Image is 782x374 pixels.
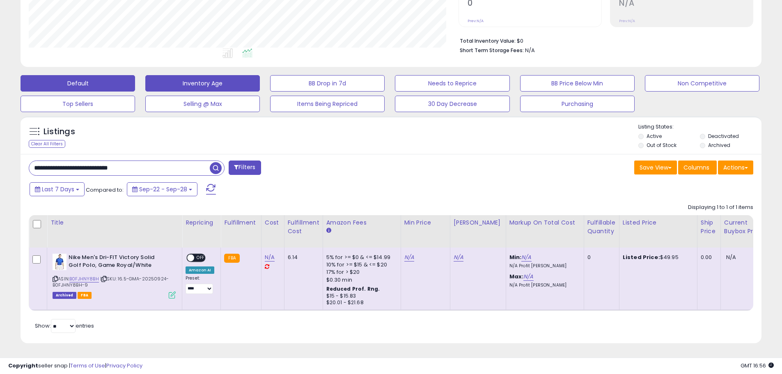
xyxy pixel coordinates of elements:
[521,253,531,262] a: N/A
[270,75,385,92] button: BB Drop in 7d
[326,268,394,276] div: 17% for > $20
[29,140,65,148] div: Clear All Filters
[106,362,142,369] a: Privacy Policy
[724,218,766,236] div: Current Buybox Price
[326,276,394,284] div: $0.30 min
[35,322,94,330] span: Show: entries
[587,218,616,236] div: Fulfillable Quantity
[8,362,38,369] strong: Copyright
[326,299,394,306] div: $20.01 - $21.68
[326,285,380,292] b: Reduced Prof. Rng.
[145,96,260,112] button: Selling @ Max
[326,254,394,261] div: 5% for >= $0 & <= $14.99
[53,254,67,270] img: 31J1LgKjZ2L._SL40_.jpg
[326,227,331,234] small: Amazon Fees.
[623,218,694,227] div: Listed Price
[404,218,447,227] div: Min Price
[69,275,99,282] a: B0FJHNY8BH
[53,292,76,299] span: Listings that have been deleted from Seller Central
[460,47,524,54] b: Short Term Storage Fees:
[139,185,187,193] span: Sep-22 - Sep-28
[395,75,509,92] button: Needs to Reprice
[186,266,214,274] div: Amazon AI
[53,254,176,298] div: ASIN:
[186,275,214,294] div: Preset:
[726,253,736,261] span: N/A
[718,161,753,174] button: Actions
[42,185,74,193] span: Last 7 Days
[509,273,524,280] b: Max:
[270,96,385,112] button: Items Being Repriced
[326,218,397,227] div: Amazon Fees
[468,18,484,23] small: Prev: N/A
[460,37,516,44] b: Total Inventory Value:
[688,204,753,211] div: Displaying 1 to 1 of 1 items
[395,96,509,112] button: 30 Day Decrease
[509,282,578,288] p: N/A Profit [PERSON_NAME]
[623,253,660,261] b: Listed Price:
[645,75,759,92] button: Non Competitive
[30,182,85,196] button: Last 7 Days
[288,254,316,261] div: 6.14
[509,263,578,269] p: N/A Profit [PERSON_NAME]
[701,218,717,236] div: Ship Price
[44,126,75,138] h5: Listings
[186,218,217,227] div: Repricing
[741,362,774,369] span: 2025-10-6 16:56 GMT
[21,75,135,92] button: Default
[21,96,135,112] button: Top Sellers
[288,218,319,236] div: Fulfillment Cost
[78,292,92,299] span: FBA
[326,261,394,268] div: 10% for >= $15 & <= $20
[86,186,124,194] span: Compared to:
[8,362,142,370] div: seller snap | |
[194,255,207,262] span: OFF
[53,275,169,288] span: | SKU: 16.5-GMA-20250924-B0FJHNY8BH-9
[326,293,394,300] div: $15 - $15.83
[229,161,261,175] button: Filters
[454,253,463,262] a: N/A
[509,218,580,227] div: Markup on Total Cost
[678,161,717,174] button: Columns
[619,18,635,23] small: Prev: N/A
[623,254,691,261] div: $49.95
[587,254,613,261] div: 0
[460,35,747,45] li: $0
[265,218,281,227] div: Cost
[708,142,730,149] label: Archived
[708,133,739,140] label: Deactivated
[404,253,414,262] a: N/A
[224,254,239,263] small: FBA
[127,182,197,196] button: Sep-22 - Sep-28
[647,142,677,149] label: Out of Stock
[647,133,662,140] label: Active
[69,254,168,271] b: Nike Men's Dri-FIT Victory Solid Golf Polo, Game Royal/White
[454,218,502,227] div: [PERSON_NAME]
[525,46,535,54] span: N/A
[701,254,714,261] div: 0.00
[520,96,635,112] button: Purchasing
[265,253,275,262] a: N/A
[224,218,257,227] div: Fulfillment
[638,123,761,131] p: Listing States:
[50,218,179,227] div: Title
[523,273,533,281] a: N/A
[683,163,709,172] span: Columns
[506,215,584,248] th: The percentage added to the cost of goods (COGS) that forms the calculator for Min & Max prices.
[70,362,105,369] a: Terms of Use
[509,253,522,261] b: Min:
[634,161,677,174] button: Save View
[145,75,260,92] button: Inventory Age
[520,75,635,92] button: BB Price Below Min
